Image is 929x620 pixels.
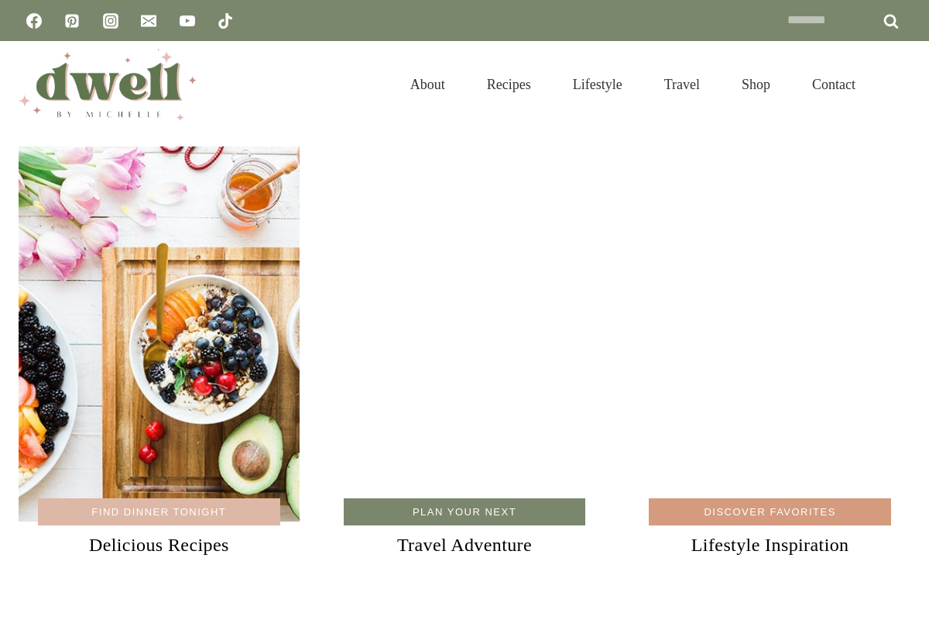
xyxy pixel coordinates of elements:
img: DWELL by michelle [19,49,197,120]
a: Recipes [466,57,552,112]
a: Instagram [95,5,126,36]
button: View Search Form [884,71,910,98]
a: Email [133,5,164,36]
a: YouTube [172,5,203,36]
a: Travel [643,57,721,112]
a: Facebook [19,5,50,36]
a: Contact [791,57,876,112]
a: Pinterest [57,5,87,36]
a: TikTok [210,5,241,36]
a: Shop [721,57,791,112]
a: Lifestyle [552,57,643,112]
a: About [389,57,466,112]
nav: Primary Navigation [389,57,876,112]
